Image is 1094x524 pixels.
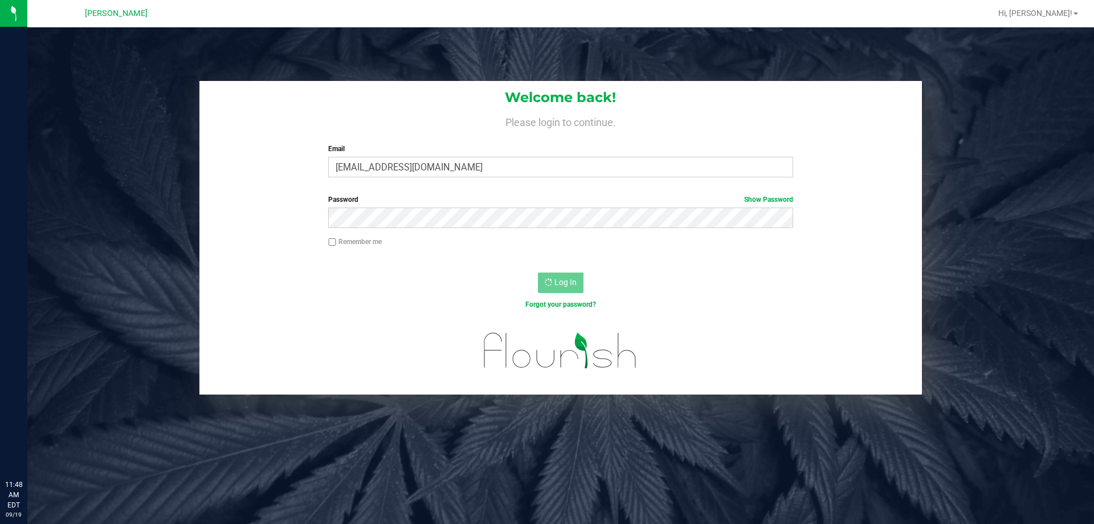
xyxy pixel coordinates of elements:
[525,300,596,308] a: Forgot your password?
[199,90,922,105] h1: Welcome back!
[328,144,793,154] label: Email
[328,238,336,246] input: Remember me
[328,237,382,247] label: Remember me
[554,278,577,287] span: Log In
[85,9,148,18] span: [PERSON_NAME]
[328,196,358,204] span: Password
[5,510,22,519] p: 09/19
[998,9,1072,18] span: Hi, [PERSON_NAME]!
[538,273,583,293] button: Log In
[199,114,922,128] h4: Please login to continue.
[470,322,651,380] img: flourish_logo.svg
[744,196,793,204] a: Show Password
[5,480,22,510] p: 11:48 AM EDT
